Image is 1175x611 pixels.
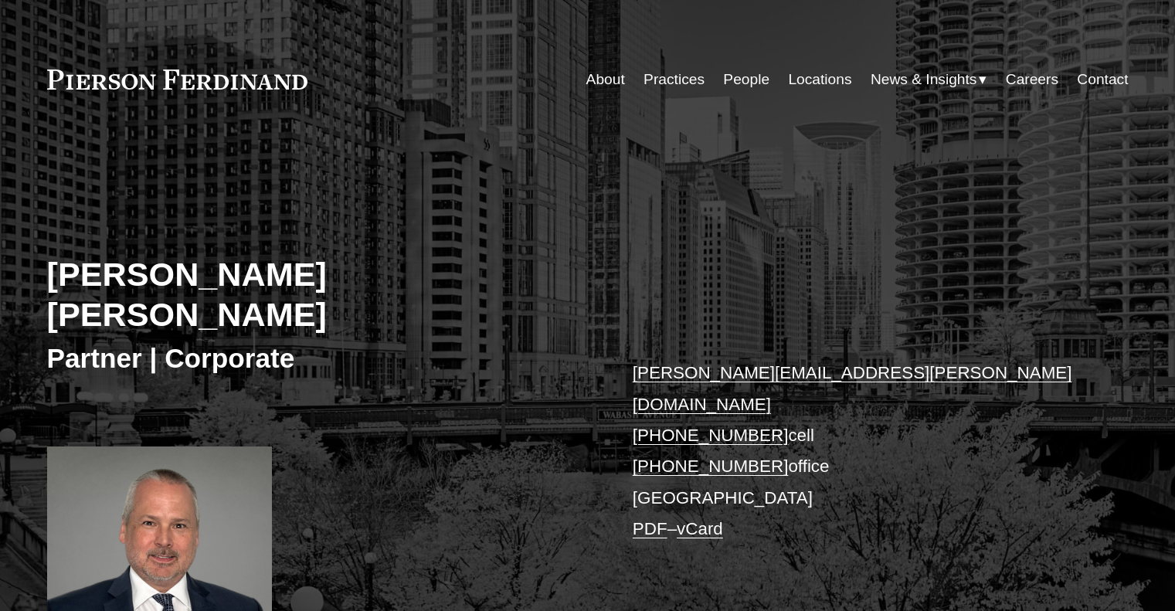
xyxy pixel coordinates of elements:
a: folder dropdown [871,65,987,94]
a: People [723,65,769,94]
h2: [PERSON_NAME] [PERSON_NAME] [47,254,588,335]
a: [PERSON_NAME][EMAIL_ADDRESS][PERSON_NAME][DOMAIN_NAME] [633,363,1072,413]
a: Careers [1006,65,1058,94]
a: [PHONE_NUMBER] [633,457,789,476]
a: Locations [788,65,851,94]
a: [PHONE_NUMBER] [633,426,789,445]
span: News & Insights [871,66,977,93]
a: Contact [1077,65,1128,94]
a: Practices [644,65,705,94]
a: PDF [633,519,667,538]
h3: Partner | Corporate [47,341,588,375]
p: cell office [GEOGRAPHIC_DATA] – [633,358,1083,545]
a: About [586,65,625,94]
a: vCard [677,519,723,538]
